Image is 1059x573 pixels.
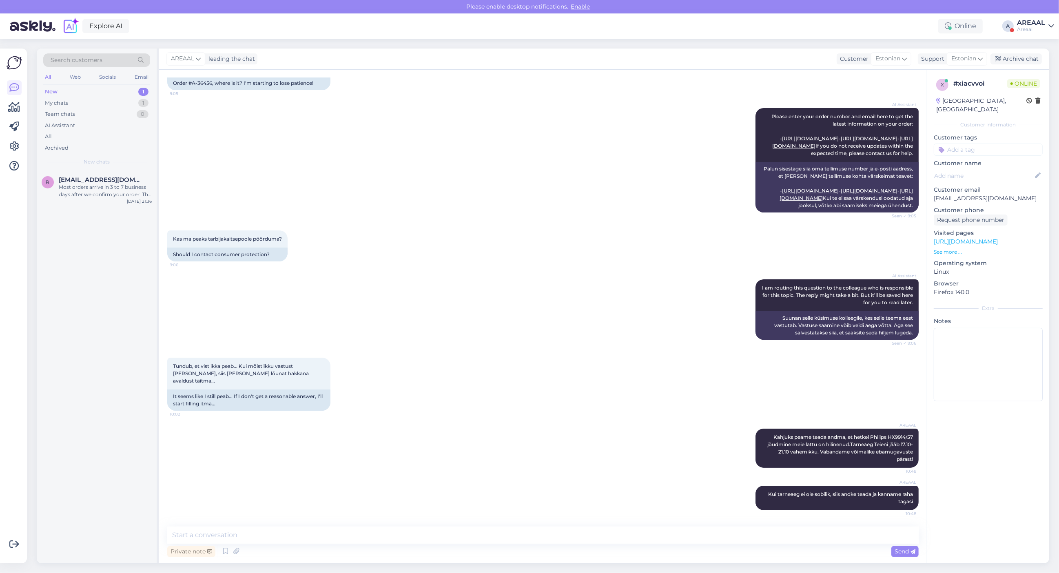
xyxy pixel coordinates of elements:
div: Archived [45,144,69,152]
span: AREAAL [886,422,916,428]
a: [URL][DOMAIN_NAME] [782,188,839,194]
p: Visited pages [934,229,1043,237]
p: See more ... [934,248,1043,256]
a: [URL][DOMAIN_NAME] [841,188,897,194]
div: Online [938,19,983,33]
span: Kas ma peaks tarbijakaitsepoole pöörduma? [173,236,282,242]
div: Extra [934,305,1043,312]
p: Customer email [934,186,1043,194]
span: Kui tarneaeg ei ole sobilik, siis andke teada ja kanname raha tagasi [768,491,914,504]
div: It seems like I still peab... If I don't get a reasonable answer, I'll start filling itma... [167,389,330,411]
div: Most orders arrive in 3 to 7 business days after we confirm your order. This is an estimate and d... [59,184,152,198]
span: 9:06 [170,262,200,268]
p: Operating system [934,259,1043,268]
div: New [45,88,58,96]
div: Web [68,72,82,82]
span: Estonian [875,54,900,63]
span: robinhaamer1@gmail.com [59,176,144,184]
div: Socials [97,72,117,82]
img: Askly Logo [7,55,22,71]
div: Hello. Order #A-36456, where is it? I'm starting to lose patience! [167,69,330,90]
span: r [46,179,50,185]
span: Send [895,548,915,555]
div: My chats [45,99,68,107]
p: Linux [934,268,1043,276]
div: Email [133,72,150,82]
img: explore-ai [62,18,79,35]
span: 10:48 [886,468,916,474]
div: Customer information [934,121,1043,128]
p: Notes [934,317,1043,325]
span: I am routing this question to the colleague who is responsible for this topic. The reply might ta... [762,285,914,305]
div: [GEOGRAPHIC_DATA], [GEOGRAPHIC_DATA] [936,97,1026,114]
span: AI Assistant [886,102,916,108]
span: Kahjuks peame teada andma, et hetkel Philips HX9914/57 jõudmine meie lattu on hilinenud.Tarneaeg ... [767,434,914,462]
div: Team chats [45,110,75,118]
div: 0 [137,110,148,118]
div: # xiacvvoi [953,79,1007,88]
a: AREAALAreaal [1017,20,1054,33]
div: Should I contact consumer protection? [167,248,288,261]
span: 9:05 [170,91,200,97]
a: Explore AI [82,19,129,33]
span: 10:02 [170,411,200,417]
p: Customer tags [934,133,1043,142]
p: [EMAIL_ADDRESS][DOMAIN_NAME] [934,194,1043,203]
span: AREAAL [171,54,194,63]
span: Please enter your order number and email here to get the latest information on your order: - - - ... [771,113,914,156]
div: Request phone number [934,215,1008,226]
div: AREAAL [1017,20,1045,26]
div: 1 [138,99,148,107]
div: AI Assistant [45,122,75,130]
div: A [1002,20,1014,32]
span: x [941,82,944,88]
span: AREAAL [886,479,916,485]
span: New chats [84,158,110,166]
div: All [43,72,53,82]
span: AI Assistant [886,273,916,279]
div: Private note [167,546,215,557]
p: Browser [934,279,1043,288]
div: Areaal [1017,26,1045,33]
div: [DATE] 21:36 [127,198,152,204]
span: Estonian [951,54,976,63]
p: Customer phone [934,206,1043,215]
span: Enable [569,3,593,10]
span: Seen ✓ 9:06 [886,340,916,346]
span: Tundub, et vist ikka peab... Kui mõistlikku vastust [PERSON_NAME], siis [PERSON_NAME] lõunat hakk... [173,363,310,384]
span: Search customers [51,56,102,64]
div: Support [918,55,944,63]
input: Add a tag [934,144,1043,156]
div: leading the chat [205,55,255,63]
p: Firefox 140.0 [934,288,1043,296]
div: Archive chat [990,53,1042,64]
div: 1 [138,88,148,96]
p: Customer name [934,159,1043,168]
div: Palun sisestage siia oma tellimuse number ja e-posti aadress, et [PERSON_NAME] tellimuse kohta vä... [755,162,919,212]
a: [URL][DOMAIN_NAME] [841,135,897,142]
span: 10:48 [886,511,916,517]
div: All [45,133,52,141]
span: Online [1007,79,1040,88]
div: Customer [837,55,868,63]
span: Seen ✓ 9:05 [886,213,916,219]
input: Add name [934,171,1033,180]
div: Suunan selle küsimuse kolleegile, kes selle teema eest vastutab. Vastuse saamine võib veidi aega ... [755,311,919,340]
a: [URL][DOMAIN_NAME] [782,135,839,142]
a: [URL][DOMAIN_NAME] [934,238,998,245]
